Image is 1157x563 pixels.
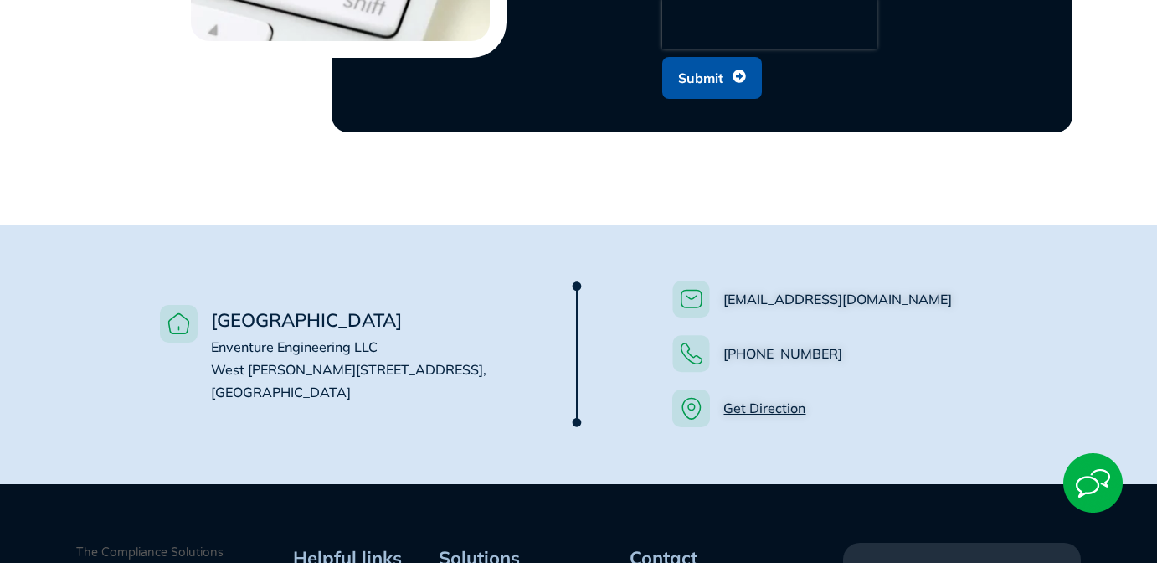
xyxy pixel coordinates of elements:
[723,291,952,307] a: [EMAIL_ADDRESS][DOMAIN_NAME]
[1063,453,1123,513] img: Start Chat
[556,275,598,434] img: Mask group (23)
[662,57,762,99] button: Submit
[723,400,805,416] a: Get Direction
[723,345,842,362] a: [PHONE_NUMBER]
[678,62,723,94] span: Submit
[211,338,486,400] span: Enventure Engineering LLC West [PERSON_NAME][STREET_ADDRESS], [GEOGRAPHIC_DATA]
[211,308,402,332] span: [GEOGRAPHIC_DATA]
